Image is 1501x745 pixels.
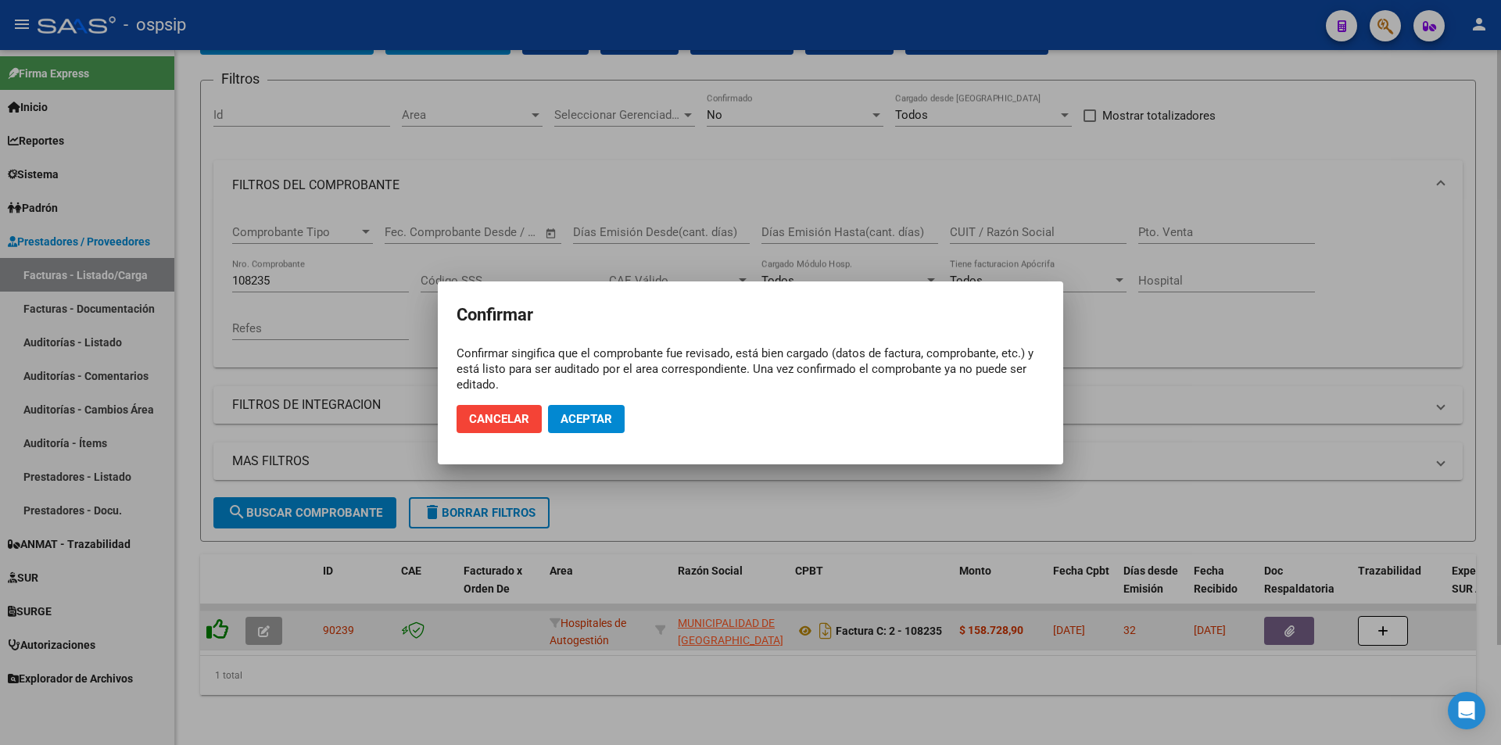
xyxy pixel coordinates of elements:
div: Confirmar singifica que el comprobante fue revisado, está bien cargado (datos de factura, comprob... [457,346,1044,392]
span: Aceptar [561,412,612,426]
h2: Confirmar [457,300,1044,330]
button: Aceptar [548,405,625,433]
span: Cancelar [469,412,529,426]
button: Cancelar [457,405,542,433]
div: Open Intercom Messenger [1448,692,1485,729]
